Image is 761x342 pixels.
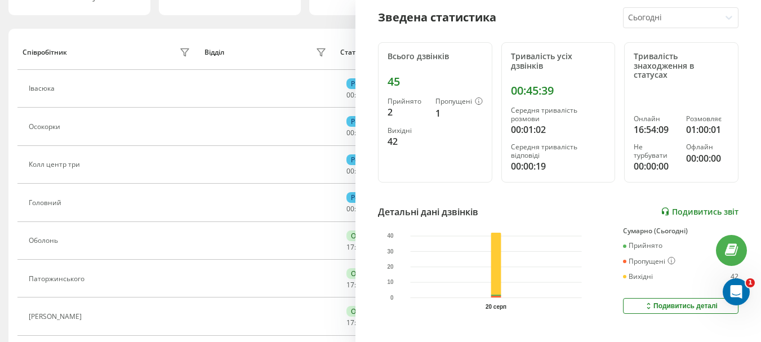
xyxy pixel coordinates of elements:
[346,116,391,127] div: Розмовляє
[634,123,677,136] div: 16:54:09
[29,199,64,207] div: Головний
[346,129,373,137] div: : :
[378,9,496,26] div: Зведена статистика
[346,268,382,279] div: Онлайн
[387,264,394,270] text: 20
[346,91,373,99] div: : :
[346,319,373,327] div: : :
[623,298,738,314] button: Подивитись деталі
[686,143,729,151] div: Офлайн
[346,281,373,289] div: : :
[661,207,738,216] a: Подивитись звіт
[634,52,729,80] div: Тривалість знаходження в статусах
[623,273,653,281] div: Вихідні
[387,248,394,254] text: 30
[511,143,606,159] div: Середня тривалість відповіді
[390,295,394,301] text: 0
[511,52,606,71] div: Тривалість усіх дзвінків
[346,230,382,241] div: Онлайн
[29,237,61,245] div: Оболонь
[486,304,506,310] text: 20 серп
[511,159,606,173] div: 00:00:19
[746,278,755,287] span: 1
[346,318,354,327] span: 17
[346,90,354,100] span: 00
[346,128,354,137] span: 00
[623,257,675,266] div: Пропущені
[204,48,224,56] div: Відділ
[511,123,606,136] div: 00:01:02
[388,52,483,61] div: Всього дзвінків
[644,301,718,310] div: Подивитись деталі
[29,313,84,321] div: [PERSON_NAME]
[29,161,83,168] div: Колл центр три
[378,205,478,219] div: Детальні дані дзвінків
[388,127,426,135] div: Вихідні
[686,123,729,136] div: 01:00:01
[346,154,391,165] div: Розмовляє
[346,166,354,176] span: 00
[634,115,677,123] div: Онлайн
[723,278,750,305] iframe: Intercom live chat
[634,159,677,173] div: 00:00:00
[346,204,354,214] span: 00
[387,279,394,285] text: 10
[23,48,67,56] div: Співробітник
[686,152,729,165] div: 00:00:00
[346,205,373,213] div: : :
[346,242,354,252] span: 17
[623,227,738,235] div: Сумарно (Сьогодні)
[346,78,391,89] div: Розмовляє
[388,75,483,88] div: 45
[435,106,483,120] div: 1
[346,243,373,251] div: : :
[388,135,426,148] div: 42
[340,48,362,56] div: Статус
[346,306,382,317] div: Онлайн
[29,85,57,92] div: Івасюка
[346,280,354,290] span: 17
[511,106,606,123] div: Середня тривалість розмови
[29,123,63,131] div: Осокорки
[29,275,87,283] div: Паторжинського
[388,97,426,105] div: Прийнято
[731,273,738,281] div: 42
[623,242,662,250] div: Прийнято
[634,143,677,159] div: Не турбувати
[346,167,373,175] div: : :
[388,105,426,119] div: 2
[387,233,394,239] text: 40
[346,192,391,203] div: Розмовляє
[686,115,729,123] div: Розмовляє
[435,97,483,106] div: Пропущені
[511,84,606,97] div: 00:45:39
